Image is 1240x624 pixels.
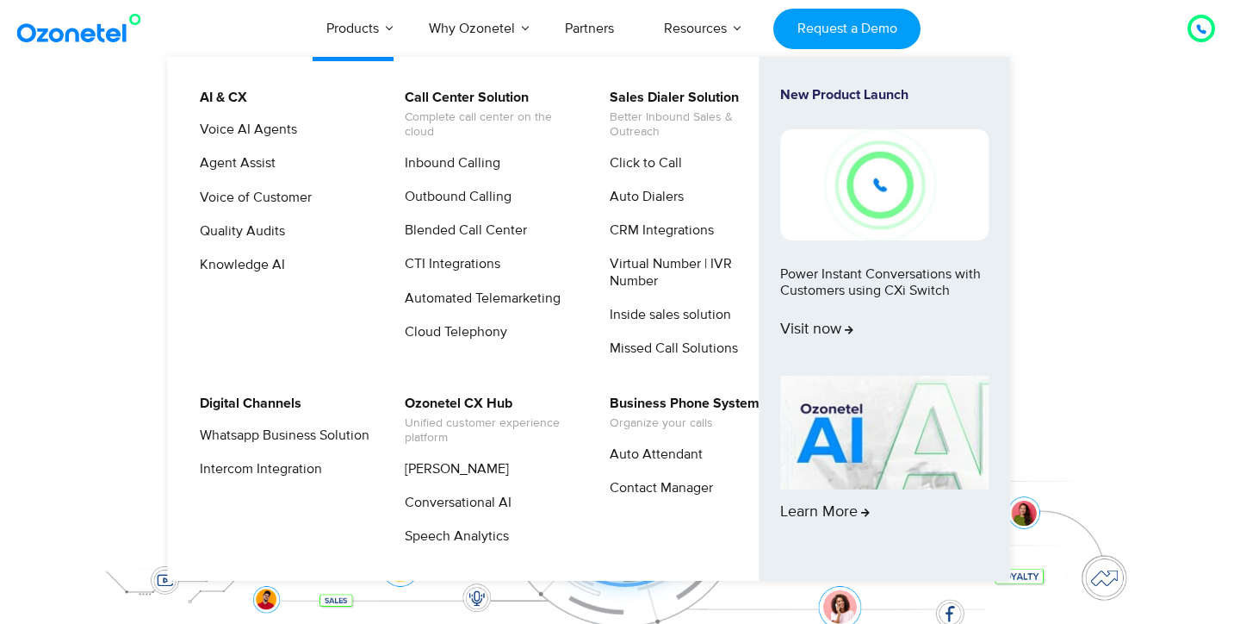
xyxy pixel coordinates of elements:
a: Auto Attendant [598,444,705,465]
a: Automated Telemarketing [394,288,563,309]
a: Intercom Integration [189,459,325,480]
a: Learn More [780,376,989,552]
div: Turn every conversation into a growth engine for your enterprise. [82,238,1158,257]
a: Business Phone SystemOrganize your calls [598,393,762,434]
a: Contact Manager [598,477,716,499]
div: Customer Experiences [82,154,1158,237]
a: Ozonetel CX HubUnified customer experience platform [394,393,577,448]
a: Call Center SolutionComplete call center on the cloud [394,87,577,142]
a: Auto Dialers [598,186,686,208]
a: Virtual Number | IVR Number [598,253,782,291]
span: Complete call center on the cloud [405,110,574,140]
img: AI [780,376,989,490]
div: Orchestrate Intelligent [82,109,1158,165]
a: CTI Integrations [394,253,503,275]
a: Quality Audits [189,221,288,242]
a: Agent Assist [189,153,278,174]
a: Voice AI Agents [189,119,300,140]
span: Unified customer experience platform [405,416,574,446]
a: Digital Channels [189,393,304,415]
a: Inside sales solution [598,304,734,326]
a: Conversational AI [394,492,514,514]
span: Organize your calls [610,416,759,431]
a: Blended Call Center [394,220,530,241]
span: Visit now [780,321,853,340]
a: Outbound Calling [394,186,514,208]
a: Click to Call [598,153,685,174]
a: [PERSON_NAME] [394,459,512,480]
a: AI & CX [189,87,250,109]
img: New-Project-17.png [780,129,989,240]
a: Speech Analytics [394,526,512,547]
a: Inbound Calling [394,153,503,174]
span: Better Inbound Sales & Outreach [610,110,779,140]
a: Voice of Customer [189,187,314,209]
a: Sales Dialer SolutionBetter Inbound Sales & Outreach [598,87,782,142]
a: Cloud Telephony [394,321,510,343]
a: Knowledge AI [189,254,288,276]
a: Missed Call Solutions [598,338,741,359]
a: CRM Integrations [598,220,716,241]
span: Learn More [780,503,870,522]
a: Request a Demo [773,9,921,49]
a: Whatsapp Business Solution [189,425,372,446]
a: New Product LaunchPower Instant Conversations with Customers using CXi SwitchVisit now [780,87,989,369]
